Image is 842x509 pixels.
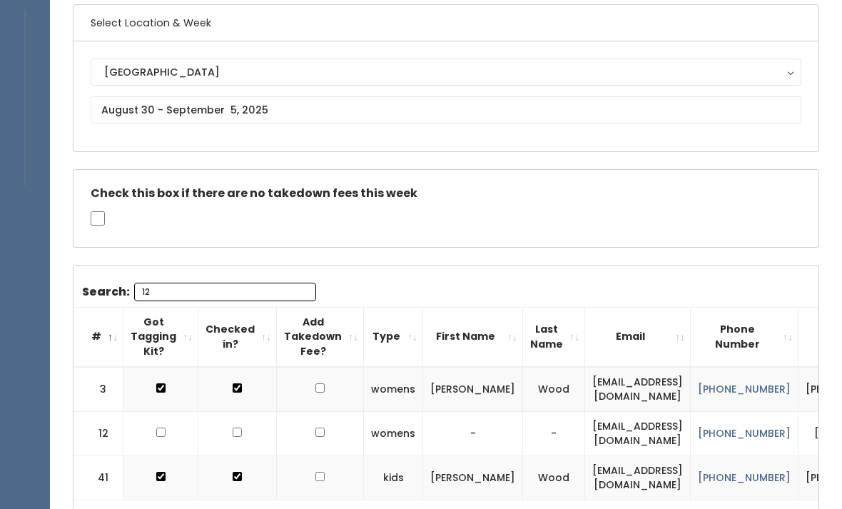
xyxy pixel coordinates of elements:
th: Email: activate to sort column ascending [585,308,691,367]
h5: Check this box if there are no takedown fees this week [91,188,801,201]
td: Wood [523,368,585,413]
td: - [523,412,585,456]
td: womens [364,368,423,413]
td: Wood [523,456,585,500]
button: [GEOGRAPHIC_DATA] [91,59,801,86]
input: Search: [134,283,316,302]
td: womens [364,412,423,456]
a: [PHONE_NUMBER] [698,427,791,441]
div: [GEOGRAPHIC_DATA] [104,65,788,81]
th: Got Tagging Kit?: activate to sort column ascending [123,308,198,367]
h6: Select Location & Week [73,6,818,42]
th: Last Name: activate to sort column ascending [523,308,585,367]
td: [EMAIL_ADDRESS][DOMAIN_NAME] [585,412,691,456]
th: Add Takedown Fee?: activate to sort column ascending [277,308,364,367]
td: 3 [73,368,123,413]
th: First Name: activate to sort column ascending [423,308,523,367]
td: [PERSON_NAME] [423,456,523,500]
td: [EMAIL_ADDRESS][DOMAIN_NAME] [585,456,691,500]
a: [PHONE_NUMBER] [698,383,791,397]
th: Checked in?: activate to sort column ascending [198,308,277,367]
td: [EMAIL_ADDRESS][DOMAIN_NAME] [585,368,691,413]
th: Phone Number: activate to sort column ascending [691,308,798,367]
a: [PHONE_NUMBER] [698,471,791,485]
td: kids [364,456,423,500]
input: August 30 - September 5, 2025 [91,97,801,124]
td: [PERSON_NAME] [423,368,523,413]
td: 41 [73,456,123,500]
th: Type: activate to sort column ascending [364,308,423,367]
th: #: activate to sort column descending [73,308,123,367]
td: - [423,412,523,456]
td: 12 [73,412,123,456]
label: Search: [82,283,316,302]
